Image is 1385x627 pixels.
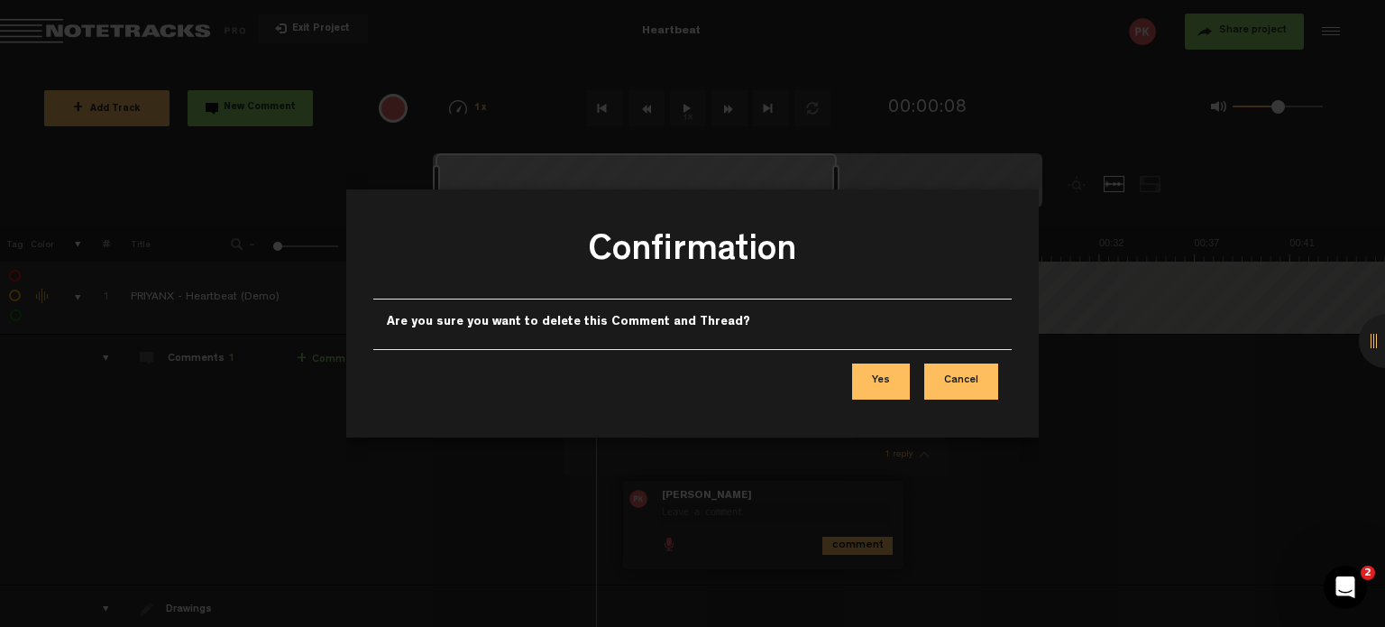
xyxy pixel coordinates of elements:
[852,364,910,400] button: Yes
[924,364,998,400] button: Cancel
[387,227,998,284] h3: Confirmation
[387,313,750,331] label: Are you sure you want to delete this Comment and Thread?
[1361,566,1375,580] span: 2
[1324,566,1367,609] iframe: Intercom live chat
